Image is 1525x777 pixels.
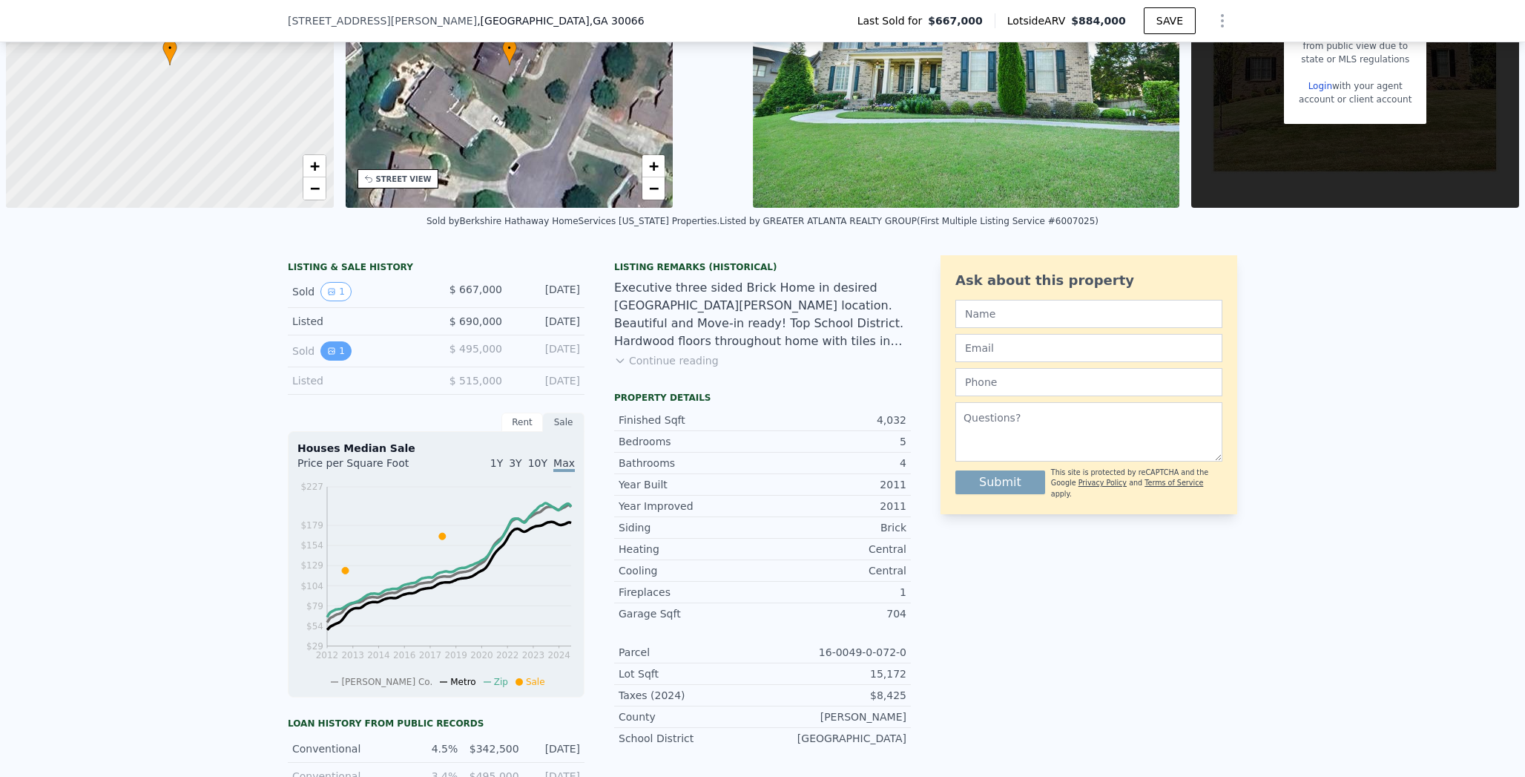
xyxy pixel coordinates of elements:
tspan: 2020 [470,650,493,660]
span: $884,000 [1071,15,1126,27]
div: Sold [292,282,424,301]
span: + [309,157,319,175]
div: Houses Median Sale [297,441,575,456]
button: Show Options [1208,6,1237,36]
span: • [502,42,517,55]
span: [STREET_ADDRESS][PERSON_NAME] [288,13,477,28]
input: Name [955,300,1222,328]
div: $342,500 [467,741,518,756]
div: 704 [762,606,906,621]
span: [PERSON_NAME] Co. [341,677,432,687]
tspan: $227 [300,482,323,492]
div: • [162,39,177,65]
div: Sale [543,413,584,432]
span: , GA 30066 [590,15,645,27]
div: Fireplaces [619,585,762,600]
span: $ 515,000 [449,375,502,387]
span: + [649,157,659,175]
tspan: 2024 [547,650,570,660]
div: [GEOGRAPHIC_DATA] [762,731,906,746]
div: This site is protected by reCAPTCHA and the Google and apply. [1051,468,1222,499]
button: View historical data [320,282,352,301]
div: Listed [292,373,424,388]
span: $ 495,000 [449,343,502,355]
div: 4,032 [762,413,906,427]
div: 16-0049-0-072-0 [762,645,906,660]
button: View historical data [320,341,352,361]
div: Executive three sided Brick Home in desired [GEOGRAPHIC_DATA][PERSON_NAME] location. Beautiful an... [614,279,911,350]
tspan: $29 [306,641,323,652]
span: Sale [526,677,545,687]
div: School District [619,731,762,746]
div: [DATE] [514,341,580,361]
input: Phone [955,368,1222,396]
div: Property details [614,392,911,404]
div: Parcel [619,645,762,660]
div: 1 [762,585,906,600]
div: 5 [762,434,906,449]
div: [DATE] [514,282,580,301]
a: Zoom in [642,155,665,177]
span: 1Y [490,457,503,469]
div: Rent [501,413,543,432]
tspan: 2017 [419,650,442,660]
span: $ 667,000 [449,283,502,295]
tspan: 2023 [522,650,545,660]
span: Lotside ARV [1007,13,1071,28]
div: LISTING & SALE HISTORY [288,261,584,276]
span: , [GEOGRAPHIC_DATA] [477,13,645,28]
tspan: $54 [306,621,323,632]
div: • [502,39,517,65]
a: Privacy Policy [1078,479,1127,487]
div: [DATE] [514,373,580,388]
span: Last Sold for [857,13,929,28]
div: Listed [292,314,424,329]
a: Zoom out [303,177,326,200]
span: Zip [494,677,508,687]
tspan: $129 [300,560,323,571]
div: 15,172 [762,666,906,681]
div: Bedrooms [619,434,762,449]
a: Zoom in [303,155,326,177]
div: state or MLS regulations [1299,53,1412,66]
div: STREET VIEW [376,174,432,185]
a: Zoom out [642,177,665,200]
div: Loan history from public records [288,718,584,730]
tspan: 2012 [316,650,339,660]
div: Brick [762,520,906,535]
button: Continue reading [614,353,719,368]
div: [PERSON_NAME] [762,709,906,724]
div: Year Built [619,477,762,492]
div: Conventional [292,741,397,756]
div: account or client account [1299,93,1412,106]
div: [DATE] [514,314,580,329]
span: 3Y [509,457,521,469]
a: Login [1308,81,1332,91]
tspan: 2013 [341,650,364,660]
span: Max [553,457,575,472]
span: with your agent [1332,81,1403,91]
div: Cooling [619,563,762,578]
div: County [619,709,762,724]
span: $667,000 [928,13,983,28]
div: 2011 [762,499,906,514]
div: Lot Sqft [619,666,762,681]
div: from public view due to [1299,39,1412,53]
a: Terms of Service [1144,479,1203,487]
div: 4 [762,456,906,471]
div: Finished Sqft [619,413,762,427]
tspan: 2022 [496,650,519,660]
button: SAVE [1144,7,1196,34]
tspan: $104 [300,581,323,591]
div: Year Improved [619,499,762,514]
div: Listed by GREATER ATLANTA REALTY GROUP (First Multiple Listing Service #6007025) [719,216,1099,226]
span: Metro [450,677,475,687]
div: Garage Sqft [619,606,762,621]
div: Heating [619,542,762,557]
div: Central [762,542,906,557]
div: Listing Remarks (Historical) [614,261,911,273]
div: Price per Square Foot [297,456,436,479]
tspan: 2014 [367,650,390,660]
div: $8,425 [762,688,906,703]
div: 2011 [762,477,906,492]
